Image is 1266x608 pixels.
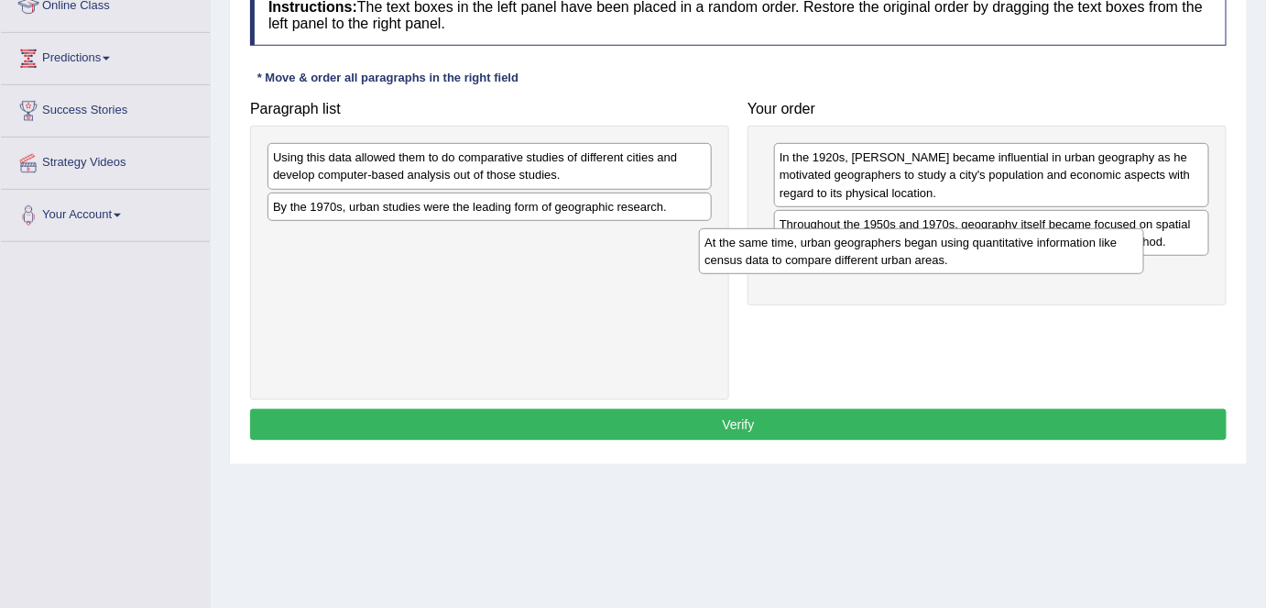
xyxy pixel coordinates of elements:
a: Strategy Videos [1,138,210,183]
div: At the same time, urban geographers began using quantitative information like census data to comp... [699,228,1144,274]
a: Your Account [1,190,210,236]
h4: Paragraph list [250,101,729,117]
div: In the 1920s, [PERSON_NAME] became influential in urban geography as he motivated geographers to ... [774,143,1209,206]
div: By the 1970s, urban studies were the leading form of geographic research. [267,193,712,221]
div: Using this data allowed them to do comparative studies of different cities and develop computer-b... [267,143,712,189]
h4: Your order [748,101,1227,117]
div: Throughout the 1950s and 1970s, geography itself became focused on spatial analysis, quantitative... [774,210,1209,256]
button: Verify [250,409,1227,440]
div: * Move & order all paragraphs in the right field [250,69,526,86]
a: Predictions [1,33,210,79]
a: Success Stories [1,85,210,131]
